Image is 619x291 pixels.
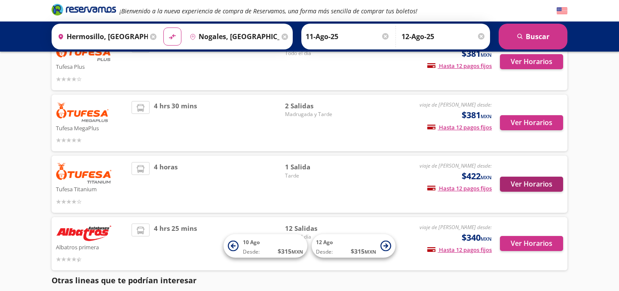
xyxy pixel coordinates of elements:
[278,247,303,256] span: $ 315
[56,101,109,123] img: Tufesa MegaPlus
[312,234,395,258] button: 12 AgoDesde:$315MXN
[462,231,492,244] span: $340
[56,224,112,242] img: Albatros primera
[285,49,345,57] span: Todo el día
[316,239,333,246] span: 12 Ago
[285,110,345,118] span: Madrugada y Tarde
[285,162,345,172] span: 1 Salida
[285,172,345,180] span: Tarde
[500,177,563,192] button: Ver Horarios
[462,170,492,183] span: $422
[56,184,127,194] p: Tufesa Titanium
[56,242,127,252] p: Albatros primera
[481,52,492,58] small: MXN
[351,247,376,256] span: $ 315
[154,101,197,145] span: 4 hrs 30 mins
[427,62,492,70] span: Hasta 12 pagos fijos
[243,239,260,246] span: 10 Ago
[285,224,345,233] span: 12 Salidas
[499,24,567,49] button: Buscar
[154,162,178,206] span: 4 horas
[285,233,345,241] span: Todo el día
[285,101,345,111] span: 2 Salidas
[186,26,280,47] input: Buscar Destino
[427,184,492,192] span: Hasta 12 pagos fijos
[462,109,492,122] span: $381
[56,61,127,71] p: Tufesa Plus
[401,26,486,47] input: Opcional
[500,236,563,251] button: Ver Horarios
[120,7,417,15] em: ¡Bienvenido a la nueva experiencia de compra de Reservamos, una forma más sencilla de comprar tus...
[481,174,492,181] small: MXN
[557,6,567,16] button: English
[291,248,303,255] small: MXN
[243,248,260,256] span: Desde:
[154,224,197,264] span: 4 hrs 25 mins
[224,234,307,258] button: 10 AgoDesde:$315MXN
[500,54,563,69] button: Ver Horarios
[500,115,563,130] button: Ver Horarios
[52,275,567,286] p: Otras lineas que te podrían interesar
[365,248,376,255] small: MXN
[56,162,112,184] img: Tufesa Titanium
[54,26,148,47] input: Buscar Origen
[154,40,197,84] span: 4 hrs 15 mins
[420,224,492,231] em: viaje de [PERSON_NAME] desde:
[306,26,390,47] input: Elegir Fecha
[52,3,116,18] a: Brand Logo
[481,113,492,119] small: MXN
[481,236,492,242] small: MXN
[56,123,127,133] p: Tufesa MegaPlus
[427,123,492,131] span: Hasta 12 pagos fijos
[420,101,492,108] em: viaje de [PERSON_NAME] desde:
[462,47,492,60] span: $381
[316,248,333,256] span: Desde:
[420,162,492,169] em: viaje de [PERSON_NAME] desde:
[52,3,116,16] i: Brand Logo
[427,246,492,254] span: Hasta 12 pagos fijos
